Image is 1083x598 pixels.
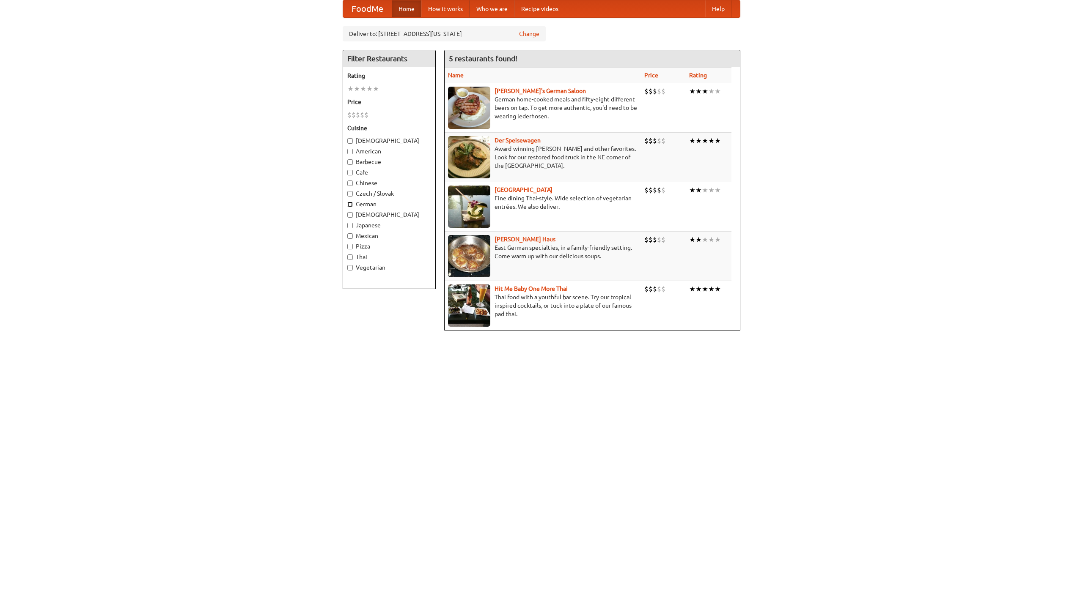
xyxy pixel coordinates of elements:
img: satay.jpg [448,186,490,228]
li: $ [649,284,653,294]
input: Chinese [347,180,353,186]
li: $ [644,186,649,195]
input: [DEMOGRAPHIC_DATA] [347,212,353,218]
label: Chinese [347,179,431,187]
li: $ [347,110,352,120]
li: $ [661,136,665,145]
a: Who we are [470,0,514,17]
label: [DEMOGRAPHIC_DATA] [347,137,431,145]
li: ★ [708,186,715,195]
input: Czech / Slovak [347,191,353,197]
input: Japanese [347,223,353,228]
li: ★ [708,235,715,244]
h5: Rating [347,71,431,80]
li: ★ [689,235,695,244]
li: ★ [708,87,715,96]
li: ★ [695,235,702,244]
li: $ [644,136,649,145]
li: $ [352,110,356,120]
label: Pizza [347,242,431,251]
li: $ [661,87,665,96]
input: Pizza [347,244,353,249]
li: ★ [715,87,721,96]
label: [DEMOGRAPHIC_DATA] [347,210,431,219]
li: $ [657,284,661,294]
label: Mexican [347,232,431,240]
h5: Price [347,98,431,106]
a: Change [519,30,539,38]
label: Cafe [347,168,431,177]
li: ★ [366,84,373,93]
li: $ [653,136,657,145]
li: ★ [702,284,708,294]
label: Vegetarian [347,263,431,272]
li: ★ [360,84,366,93]
li: ★ [689,136,695,145]
li: $ [649,136,653,145]
input: [DEMOGRAPHIC_DATA] [347,138,353,144]
li: ★ [689,284,695,294]
li: $ [364,110,368,120]
label: German [347,200,431,208]
img: babythai.jpg [448,284,490,327]
h5: Cuisine [347,124,431,132]
li: ★ [702,186,708,195]
li: $ [657,136,661,145]
li: ★ [708,284,715,294]
h4: Filter Restaurants [343,50,435,67]
label: Japanese [347,221,431,229]
li: $ [653,284,657,294]
li: ★ [347,84,354,93]
li: $ [644,235,649,244]
input: American [347,149,353,154]
li: ★ [715,136,721,145]
li: ★ [715,235,721,244]
img: kohlhaus.jpg [448,235,490,277]
li: ★ [695,284,702,294]
input: Thai [347,254,353,260]
li: $ [653,87,657,96]
a: Home [392,0,421,17]
img: speisewagen.jpg [448,136,490,178]
a: [GEOGRAPHIC_DATA] [495,186,552,193]
li: $ [661,284,665,294]
input: Barbecue [347,159,353,165]
a: Name [448,72,464,79]
input: Vegetarian [347,265,353,270]
li: ★ [702,136,708,145]
li: ★ [715,186,721,195]
li: $ [649,186,653,195]
a: [PERSON_NAME] Haus [495,236,555,243]
div: Deliver to: [STREET_ADDRESS][US_STATE] [343,26,546,41]
li: $ [649,235,653,244]
p: Thai food with a youthful bar scene. Try our tropical inspired cocktails, or tuck into a plate of... [448,293,638,318]
li: $ [653,186,657,195]
a: Recipe videos [514,0,565,17]
li: ★ [702,87,708,96]
li: $ [649,87,653,96]
input: Cafe [347,170,353,175]
li: $ [356,110,360,120]
ng-pluralize: 5 restaurants found! [449,55,517,63]
li: ★ [702,235,708,244]
label: American [347,147,431,156]
a: How it works [421,0,470,17]
li: $ [661,186,665,195]
a: FoodMe [343,0,392,17]
li: $ [653,235,657,244]
li: ★ [689,87,695,96]
input: Mexican [347,233,353,239]
p: East German specialties, in a family-friendly setting. Come warm up with our delicious soups. [448,243,638,260]
a: Rating [689,72,707,79]
a: Price [644,72,658,79]
p: Award-winning [PERSON_NAME] and other favorites. Look for our restored food truck in the NE corne... [448,145,638,170]
li: $ [661,235,665,244]
a: Hit Me Baby One More Thai [495,285,568,292]
li: $ [644,284,649,294]
li: ★ [708,136,715,145]
li: ★ [695,186,702,195]
a: Der Speisewagen [495,137,541,144]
